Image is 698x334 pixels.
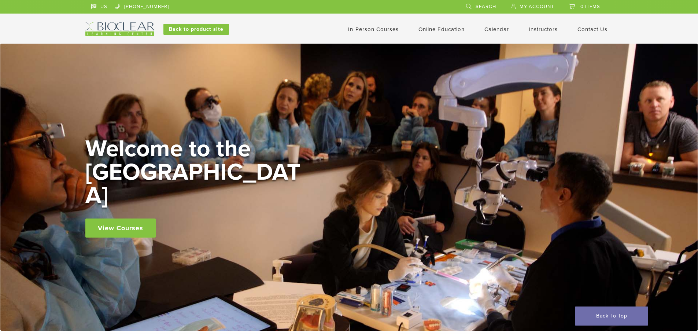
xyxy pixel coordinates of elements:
[476,4,496,10] span: Search
[577,26,607,33] a: Contact Us
[575,307,648,326] a: Back To Top
[85,137,305,208] h2: Welcome to the [GEOGRAPHIC_DATA]
[85,22,154,36] img: Bioclear
[529,26,558,33] a: Instructors
[484,26,509,33] a: Calendar
[348,26,399,33] a: In-Person Courses
[580,4,600,10] span: 0 items
[163,24,229,35] a: Back to product site
[520,4,554,10] span: My Account
[418,26,465,33] a: Online Education
[85,219,156,238] a: View Courses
